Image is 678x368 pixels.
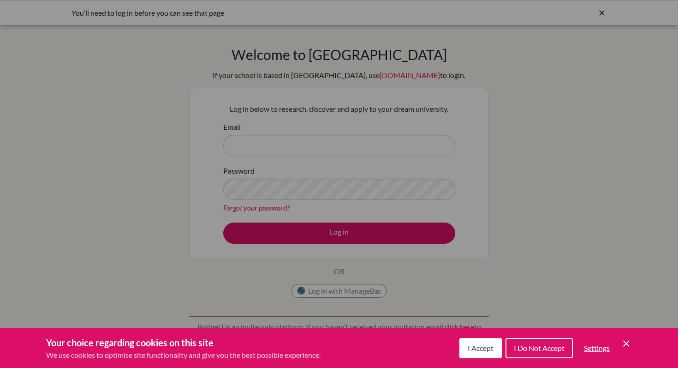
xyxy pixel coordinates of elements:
button: Settings [577,339,617,357]
span: I Do Not Accept [514,344,565,352]
button: I Do Not Accept [506,338,573,358]
h3: Your choice regarding cookies on this site [46,336,321,350]
button: Save and close [621,338,632,349]
span: I Accept [468,344,494,352]
button: I Accept [459,338,502,358]
p: We use cookies to optimise site functionality and give you the best possible experience. [46,350,321,361]
span: Settings [584,344,610,352]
